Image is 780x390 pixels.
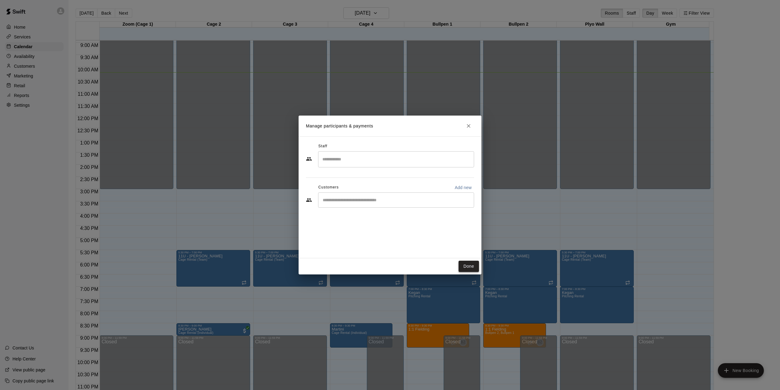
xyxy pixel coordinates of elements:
[463,120,474,131] button: Close
[306,123,373,129] p: Manage participants & payments
[318,183,339,192] span: Customers
[318,192,474,208] div: Start typing to search customers...
[318,151,474,167] div: Search staff
[306,156,312,162] svg: Staff
[318,141,327,151] span: Staff
[306,197,312,203] svg: Customers
[452,183,474,192] button: Add new
[459,261,479,272] button: Done
[455,184,472,191] p: Add new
